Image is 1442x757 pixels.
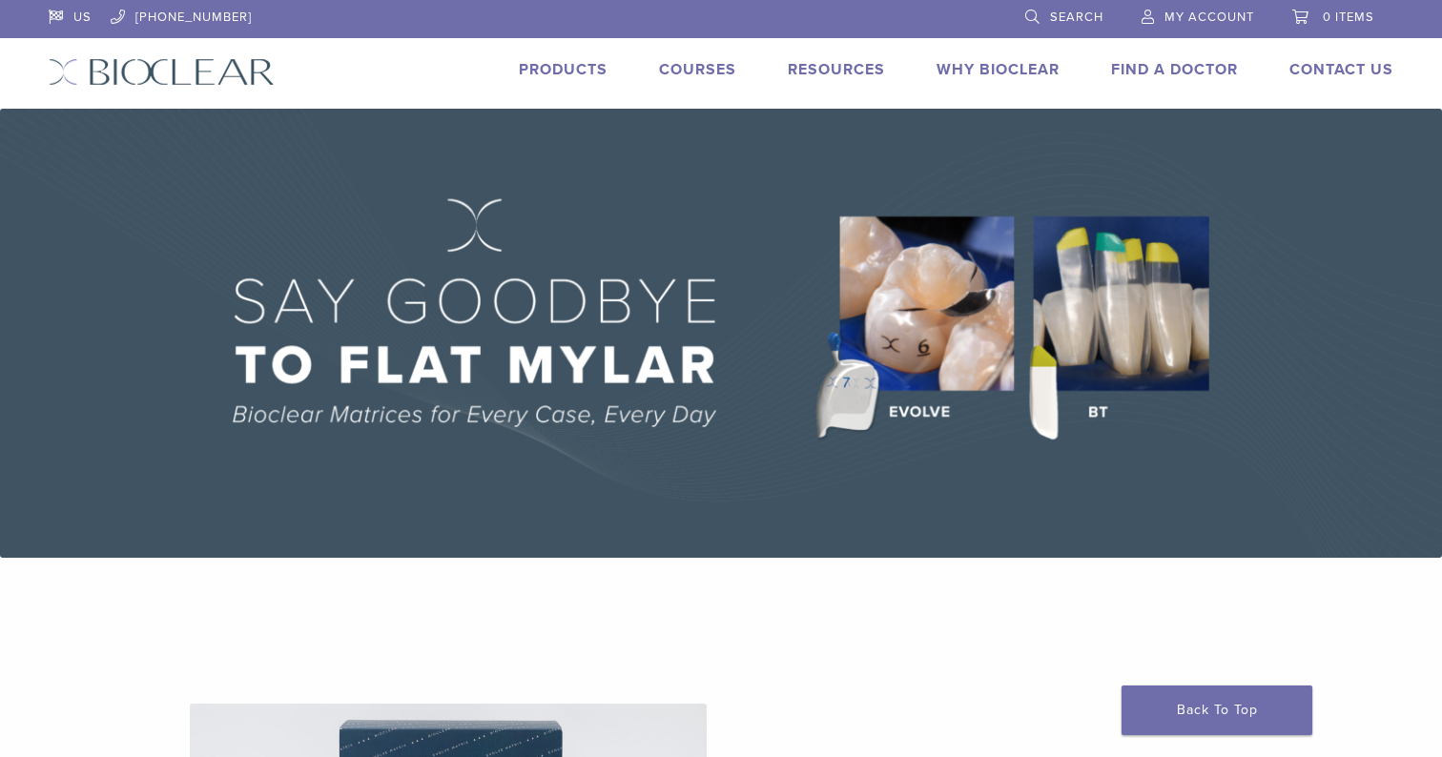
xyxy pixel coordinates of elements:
[659,60,736,79] a: Courses
[1323,10,1374,25] span: 0 items
[937,60,1060,79] a: Why Bioclear
[1164,10,1254,25] span: My Account
[519,60,608,79] a: Products
[1111,60,1238,79] a: Find A Doctor
[1050,10,1103,25] span: Search
[788,60,885,79] a: Resources
[49,58,275,86] img: Bioclear
[1289,60,1393,79] a: Contact Us
[1122,685,1312,735] a: Back To Top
